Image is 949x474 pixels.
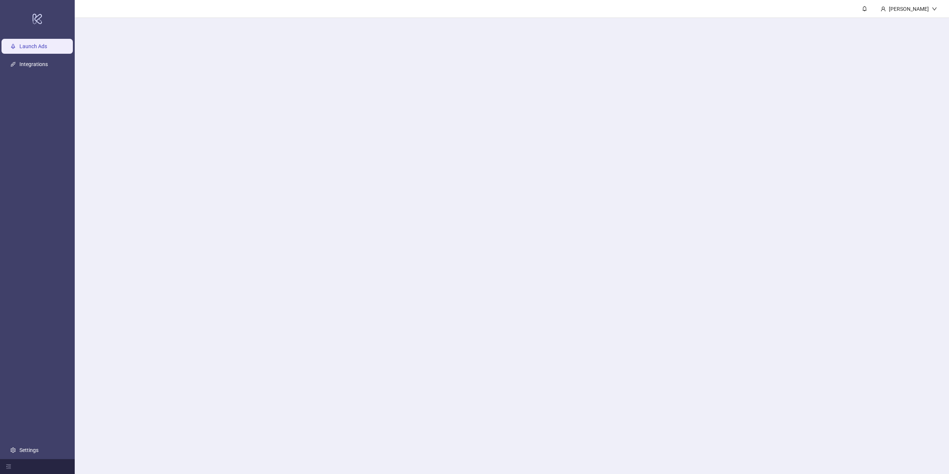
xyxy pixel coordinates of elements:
[862,6,867,11] span: bell
[886,5,932,13] div: [PERSON_NAME]
[19,447,38,453] a: Settings
[19,43,47,49] a: Launch Ads
[932,6,937,12] span: down
[19,61,48,67] a: Integrations
[881,6,886,12] span: user
[6,464,11,469] span: menu-fold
